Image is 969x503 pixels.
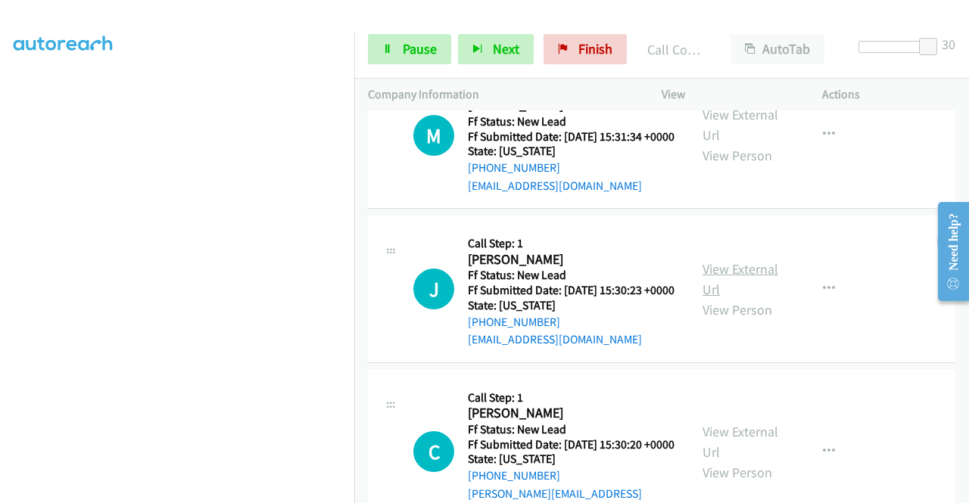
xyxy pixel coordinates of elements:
div: The call is yet to be attempted [413,115,454,156]
h5: Call Step: 1 [468,236,675,251]
a: [EMAIL_ADDRESS][DOMAIN_NAME] [468,179,642,193]
a: [PHONE_NUMBER] [468,468,560,483]
p: Company Information [368,85,634,104]
a: Finish [544,34,627,64]
h5: State: [US_STATE] [468,452,675,467]
h5: Call Step: 1 [468,390,675,405]
iframe: Resource Center [926,191,969,312]
p: Call Completed [647,39,703,60]
a: View Person [703,464,772,481]
h5: Ff Status: New Lead [468,114,675,129]
div: 30 [942,34,955,54]
span: Next [493,40,519,57]
button: Next [458,34,534,64]
a: View External Url [703,260,778,298]
a: View Person [703,301,772,318]
a: [PHONE_NUMBER] [468,315,560,329]
h5: Ff Submitted Date: [DATE] 15:30:23 +0000 [468,283,675,298]
h5: State: [US_STATE] [468,298,675,313]
span: Pause [403,40,437,57]
a: [EMAIL_ADDRESS][DOMAIN_NAME] [468,332,642,346]
span: Finish [578,40,612,57]
a: View Person [703,147,772,164]
h2: [PERSON_NAME] [468,251,675,269]
h5: Ff Submitted Date: [DATE] 15:30:20 +0000 [468,437,675,452]
h1: J [413,269,454,309]
p: View [662,85,795,104]
div: The call is yet to be attempted [413,431,454,472]
a: Pause [368,34,451,64]
h5: State: [US_STATE] [468,144,675,159]
h5: Ff Submitted Date: [DATE] 15:31:34 +0000 [468,129,675,144]
h1: C [413,431,454,472]
h1: M [413,115,454,156]
a: View External Url [703,423,778,461]
div: The call is yet to be attempted [413,269,454,309]
h2: [PERSON_NAME] [468,405,675,422]
h5: Ff Status: New Lead [468,268,675,283]
h5: Ff Status: New Lead [468,422,675,437]
button: AutoTab [731,34,824,64]
a: [PHONE_NUMBER] [468,160,560,175]
p: Actions [822,85,955,104]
